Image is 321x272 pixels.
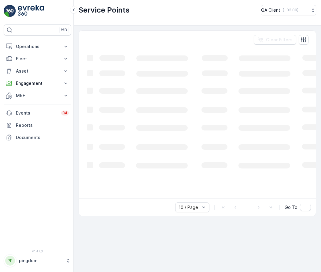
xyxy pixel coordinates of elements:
p: Reports [16,122,69,128]
p: Clear Filters [266,37,293,43]
p: MRF [16,93,59,99]
p: ( +03:00 ) [283,8,298,13]
span: Go To [285,204,297,210]
p: Service Points [79,5,130,15]
button: QA Client(+03:00) [261,5,316,15]
p: Asset [16,68,59,74]
button: Asset [4,65,71,77]
p: QA Client [261,7,280,13]
button: Fleet [4,53,71,65]
button: PPpingdom [4,254,71,267]
img: logo [4,5,16,17]
p: ⌘B [61,28,67,32]
button: Clear Filters [254,35,296,45]
img: logo_light-DOdMpM7g.png [18,5,44,17]
a: Reports [4,119,71,131]
p: pingdom [19,258,63,264]
button: Engagement [4,77,71,89]
p: Engagement [16,80,59,86]
a: Events34 [4,107,71,119]
p: 34 [62,111,68,115]
span: v 1.47.3 [4,249,71,253]
div: PP [5,256,15,266]
p: Documents [16,134,69,141]
button: MRF [4,89,71,102]
a: Documents [4,131,71,144]
button: Operations [4,40,71,53]
p: Operations [16,43,59,50]
p: Fleet [16,56,59,62]
p: Events [16,110,57,116]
